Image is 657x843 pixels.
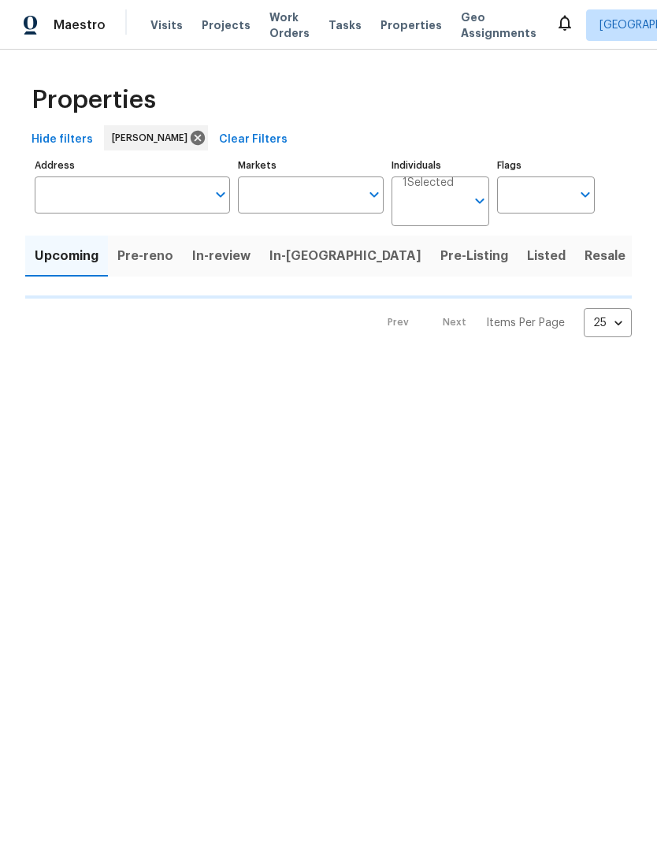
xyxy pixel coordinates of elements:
[210,184,232,206] button: Open
[403,176,454,190] span: 1 Selected
[35,245,98,267] span: Upcoming
[192,245,251,267] span: In-review
[497,161,595,170] label: Flags
[584,303,632,344] div: 25
[373,308,632,337] nav: Pagination Navigation
[328,20,362,31] span: Tasks
[574,184,596,206] button: Open
[269,9,310,41] span: Work Orders
[213,125,294,154] button: Clear Filters
[440,245,508,267] span: Pre-Listing
[269,245,421,267] span: In-[GEOGRAPHIC_DATA]
[32,92,156,108] span: Properties
[32,130,93,150] span: Hide filters
[104,125,208,150] div: [PERSON_NAME]
[117,245,173,267] span: Pre-reno
[202,17,251,33] span: Projects
[527,245,566,267] span: Listed
[150,17,183,33] span: Visits
[219,130,288,150] span: Clear Filters
[461,9,536,41] span: Geo Assignments
[25,125,99,154] button: Hide filters
[363,184,385,206] button: Open
[35,161,230,170] label: Address
[112,130,194,146] span: [PERSON_NAME]
[238,161,384,170] label: Markets
[486,315,565,331] p: Items Per Page
[392,161,489,170] label: Individuals
[469,190,491,212] button: Open
[380,17,442,33] span: Properties
[54,17,106,33] span: Maestro
[585,245,625,267] span: Resale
